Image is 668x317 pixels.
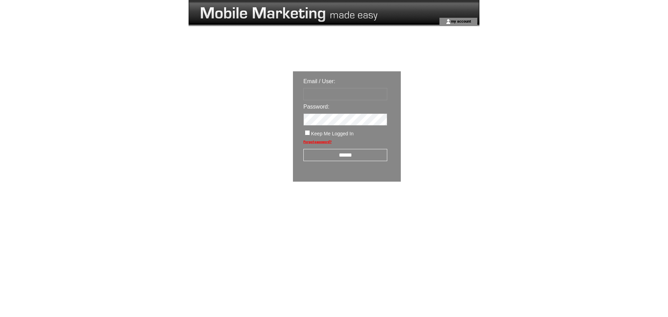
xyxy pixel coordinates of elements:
span: Email / User: [303,78,335,84]
span: Keep Me Logged In [311,131,353,136]
span: Password: [303,104,329,110]
img: account_icon.gif;jsessionid=C271EA1EAD1D3E1DD67468016DAD8198 [446,19,451,24]
a: Forgot password? [303,140,332,144]
img: transparent.png;jsessionid=C271EA1EAD1D3E1DD67468016DAD8198 [421,199,456,208]
a: my account [451,19,471,23]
